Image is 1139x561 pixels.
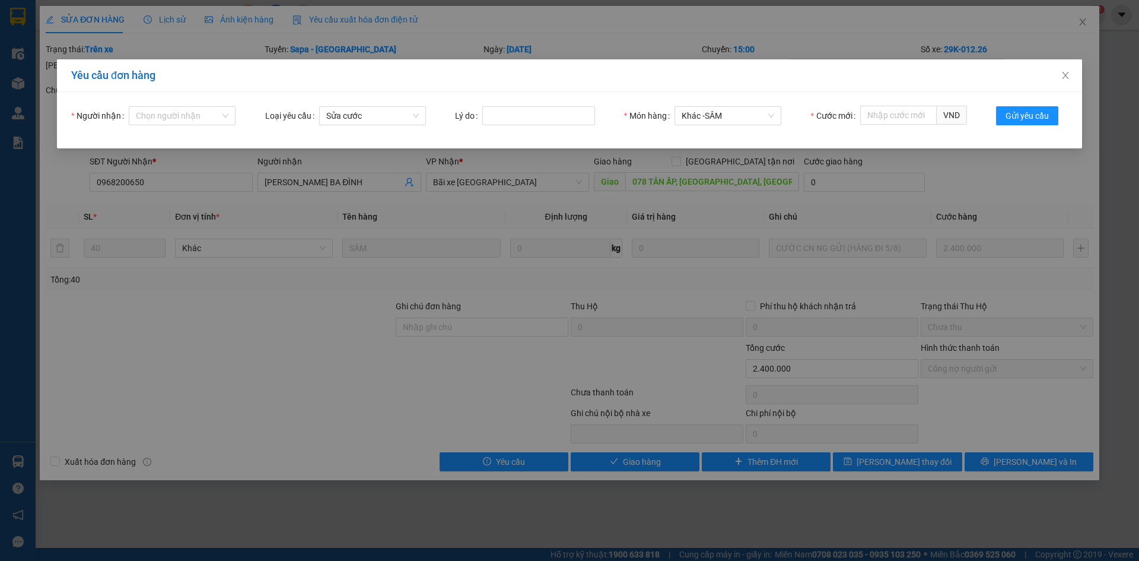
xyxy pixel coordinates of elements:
[937,106,967,125] span: VND
[265,106,319,125] label: Loại yêu cầu
[682,107,774,125] span: Khác
[326,107,419,125] span: Sửa cước
[810,106,860,125] label: Cước mới
[482,106,595,125] input: Lý do
[1061,71,1070,80] span: close
[455,106,482,125] label: Lý do
[996,106,1058,125] button: Gửi yêu cầu
[71,106,129,125] label: Người nhận
[624,106,675,125] label: Món hàng
[1006,109,1049,122] span: Gửi yêu cầu
[860,106,937,125] input: Cước mới
[702,111,722,121] span: - SÂM
[136,107,220,125] input: Người nhận
[71,69,1068,82] div: Yêu cầu đơn hàng
[1049,59,1082,93] button: Close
